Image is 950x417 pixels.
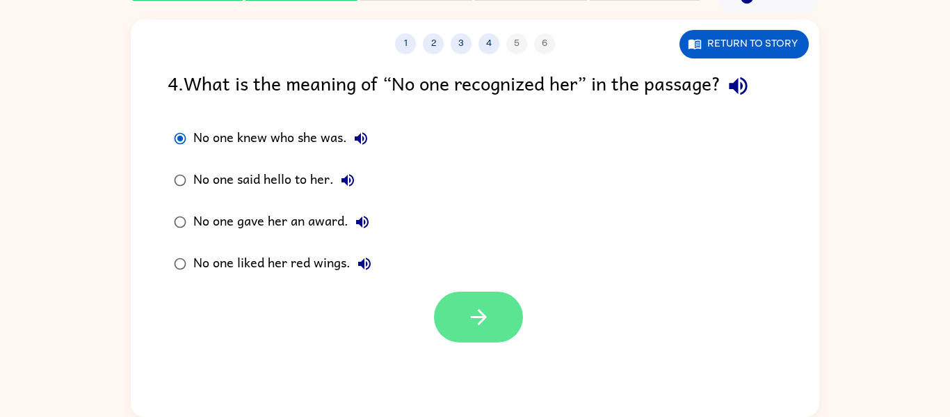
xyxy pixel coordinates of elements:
[347,125,375,152] button: No one knew who she was.
[348,208,376,236] button: No one gave her an award.
[351,250,378,278] button: No one liked her red wings.
[193,166,362,194] div: No one said hello to her.
[395,33,416,54] button: 1
[679,30,809,58] button: Return to story
[423,33,444,54] button: 2
[193,125,375,152] div: No one knew who she was.
[478,33,499,54] button: 4
[334,166,362,194] button: No one said hello to her.
[451,33,472,54] button: 3
[168,68,782,104] div: 4 . What is the meaning of “No one recognized her” in the passage?
[193,208,376,236] div: No one gave her an award.
[193,250,378,278] div: No one liked her red wings.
